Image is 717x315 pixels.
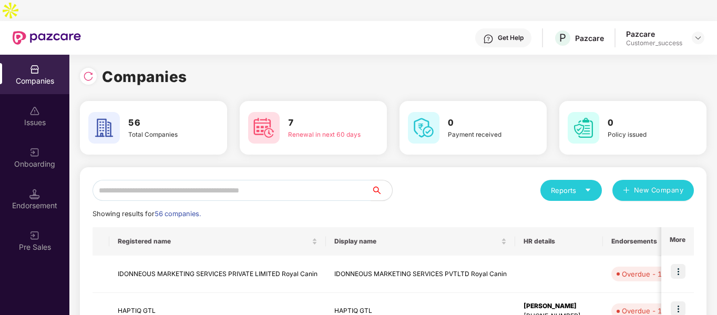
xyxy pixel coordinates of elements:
[29,64,40,75] img: svg+xml;base64,PHN2ZyBpZD0iQ29tcGFuaWVzIiB4bWxucz0iaHR0cDovL3d3dy53My5vcmcvMjAwMC9zdmciIHdpZHRoPS...
[128,116,201,130] h3: 56
[608,116,680,130] h3: 0
[612,180,694,201] button: plusNew Company
[29,106,40,116] img: svg+xml;base64,PHN2ZyBpZD0iSXNzdWVzX2Rpc2FibGVkIiB4bWxucz0iaHR0cDovL3d3dy53My5vcmcvMjAwMC9zdmciIH...
[118,237,310,246] span: Registered name
[634,185,684,196] span: New Company
[559,32,566,44] span: P
[288,130,361,139] div: Renewal in next 60 days
[29,147,40,158] img: svg+xml;base64,PHN2ZyB3aWR0aD0iMjAiIGhlaWdodD0iMjAiIHZpZXdCb3g9IjAgMCAyMCAyMCIgZmlsbD0ibm9uZSIgeG...
[155,210,201,218] span: 56 companies.
[585,187,591,194] span: caret-down
[248,112,280,144] img: svg+xml;base64,PHN2ZyB4bWxucz0iaHR0cDovL3d3dy53My5vcmcvMjAwMC9zdmciIHdpZHRoPSI2MCIgaGVpZ2h0PSI2MC...
[448,116,520,130] h3: 0
[626,39,682,47] div: Customer_success
[626,29,682,39] div: Pazcare
[334,237,499,246] span: Display name
[483,34,494,44] img: svg+xml;base64,PHN2ZyBpZD0iSGVscC0zMngzMiIgeG1sbnM9Imh0dHA6Ly93d3cudzMub3JnLzIwMDAvc3ZnIiB3aWR0aD...
[608,130,680,139] div: Policy issued
[371,180,393,201] button: search
[611,237,671,246] span: Endorsements
[524,301,595,311] div: [PERSON_NAME]
[29,189,40,199] img: svg+xml;base64,PHN2ZyB3aWR0aD0iMTQuNSIgaGVpZ2h0PSIxNC41IiB2aWV3Qm94PSIwIDAgMTYgMTYiIGZpbGw9Im5vbm...
[551,185,591,196] div: Reports
[568,112,599,144] img: svg+xml;base64,PHN2ZyB4bWxucz0iaHR0cDovL3d3dy53My5vcmcvMjAwMC9zdmciIHdpZHRoPSI2MCIgaGVpZ2h0PSI2MC...
[575,33,604,43] div: Pazcare
[83,71,94,82] img: svg+xml;base64,PHN2ZyBpZD0iUmVsb2FkLTMyeDMyIiB4bWxucz0iaHR0cDovL3d3dy53My5vcmcvMjAwMC9zdmciIHdpZH...
[622,269,674,279] div: Overdue - 182d
[102,65,187,88] h1: Companies
[29,230,40,241] img: svg+xml;base64,PHN2ZyB3aWR0aD0iMjAiIGhlaWdodD0iMjAiIHZpZXdCb3g9IjAgMCAyMCAyMCIgZmlsbD0ibm9uZSIgeG...
[109,256,326,293] td: IDONNEOUS MARKETING SERVICES PRIVATE LIMITED Royal Canin
[448,130,520,139] div: Payment received
[661,227,694,256] th: More
[13,31,81,45] img: New Pazcare Logo
[498,34,524,42] div: Get Help
[93,210,201,218] span: Showing results for
[109,227,326,256] th: Registered name
[288,116,361,130] h3: 7
[671,264,685,279] img: icon
[326,227,515,256] th: Display name
[515,227,603,256] th: HR details
[326,256,515,293] td: IDONNEOUS MARKETING SERVICES PVTLTD Royal Canin
[694,34,702,42] img: svg+xml;base64,PHN2ZyBpZD0iRHJvcGRvd24tMzJ4MzIiIHhtbG5zPSJodHRwOi8vd3d3LnczLm9yZy8yMDAwL3N2ZyIgd2...
[623,187,630,195] span: plus
[371,186,392,195] span: search
[88,112,120,144] img: svg+xml;base64,PHN2ZyB4bWxucz0iaHR0cDovL3d3dy53My5vcmcvMjAwMC9zdmciIHdpZHRoPSI2MCIgaGVpZ2h0PSI2MC...
[128,130,201,139] div: Total Companies
[408,112,439,144] img: svg+xml;base64,PHN2ZyB4bWxucz0iaHR0cDovL3d3dy53My5vcmcvMjAwMC9zdmciIHdpZHRoPSI2MCIgaGVpZ2h0PSI2MC...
